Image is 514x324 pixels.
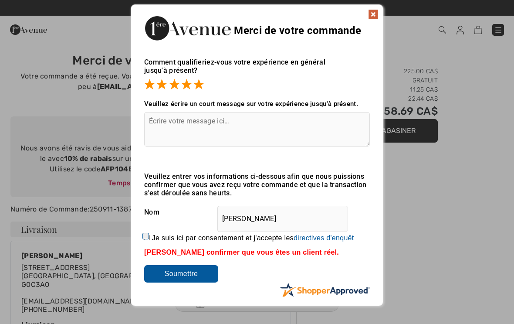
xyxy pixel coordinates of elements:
[368,9,379,20] img: x
[144,100,370,108] div: Veuillez écrire un court message sur votre expérience jusqu'à présent.
[144,265,218,283] input: Soumettre
[144,249,370,256] div: [PERSON_NAME] confirmer que vous êtes un client réel.
[144,14,231,43] img: Merci de votre commande
[234,24,361,37] span: Merci de votre commande
[144,49,370,91] div: Comment qualifieriez-vous votre expérience en général jusqu'à présent?
[144,172,370,197] div: Veuillez entrer vos informations ci-dessous afin que nous puissions confirmer que vous avez reçu ...
[144,201,370,223] div: Nom
[294,234,354,242] a: directives d'enquêt
[152,234,354,242] label: Je suis ici par consentement et j'accepte les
